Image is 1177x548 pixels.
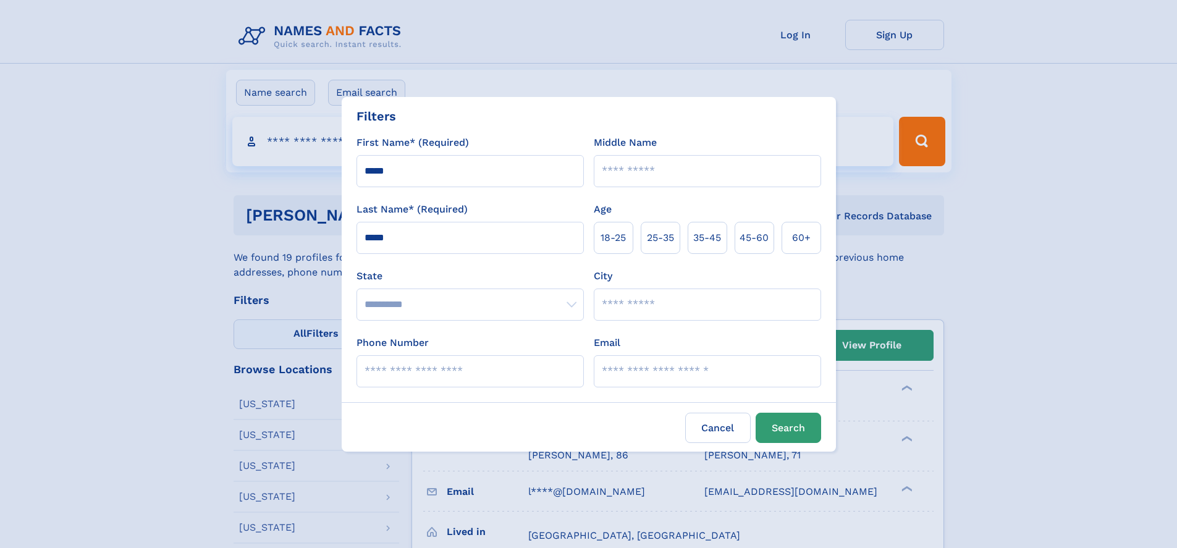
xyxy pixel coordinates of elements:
div: Filters [356,107,396,125]
label: First Name* (Required) [356,135,469,150]
span: 18‑25 [601,230,626,245]
span: 25‑35 [647,230,674,245]
button: Search [756,413,821,443]
span: 35‑45 [693,230,721,245]
label: State [356,269,584,284]
label: Cancel [685,413,751,443]
span: 45‑60 [740,230,769,245]
label: Last Name* (Required) [356,202,468,217]
label: Middle Name [594,135,657,150]
label: Age [594,202,612,217]
label: Email [594,335,620,350]
label: City [594,269,612,284]
span: 60+ [792,230,811,245]
label: Phone Number [356,335,429,350]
